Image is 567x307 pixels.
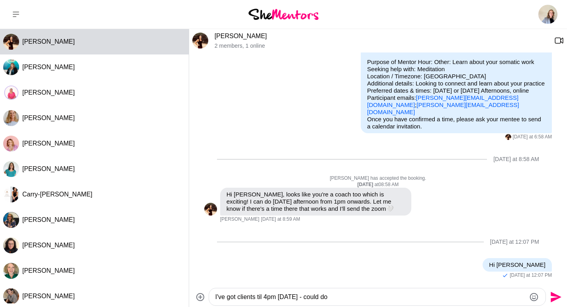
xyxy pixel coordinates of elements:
span: 🤍 [386,205,394,212]
strong: [DATE] [357,182,374,187]
img: K [204,203,217,216]
div: Jane Hacquoil [3,288,19,304]
div: Stephanie Sullivan [3,263,19,279]
img: K [505,134,511,140]
p: [PERSON_NAME] has accepted the booking. [204,175,552,182]
span: [PERSON_NAME] [220,216,260,223]
span: [PERSON_NAME] [22,89,75,96]
div: [DATE] at 12:07 PM [490,239,539,245]
span: [PERSON_NAME] [22,267,75,274]
img: M [3,110,19,126]
p: 2 members , 1 online [215,43,548,49]
img: C [3,187,19,202]
div: [DATE] at 8:58 AM [493,156,539,163]
div: Kate Vertsonis [3,212,19,228]
div: Vari McGaan [3,136,19,152]
img: K [3,212,19,228]
span: [PERSON_NAME] [22,38,75,45]
button: Emoji picker [529,292,539,302]
time: 2025-08-30T23:29:44.638Z [261,216,300,223]
span: [PERSON_NAME] [22,140,75,147]
p: Hi [PERSON_NAME] [489,261,545,268]
img: K [3,34,19,50]
span: [PERSON_NAME] [22,242,75,249]
time: 2025-08-26T21:28:28.742Z [513,134,552,140]
img: A [3,237,19,253]
img: M [3,161,19,177]
div: at 08:58 AM [204,182,552,188]
button: Send [546,288,564,306]
div: Kristy Eagleton [3,34,19,50]
div: Meg Barlogio [3,110,19,126]
div: Carry-Louise Hansell [3,187,19,202]
time: 2025-09-01T02:37:06.878Z [510,272,552,279]
div: Kristy Eagleton [192,33,208,49]
div: Emily Fogg [3,59,19,75]
img: K [192,33,208,49]
span: [PERSON_NAME] [22,115,75,121]
span: [PERSON_NAME] [22,216,75,223]
span: Carry-[PERSON_NAME] [22,191,92,198]
span: [PERSON_NAME] [22,293,75,299]
img: V [3,136,19,152]
div: Annette Rudd [3,237,19,253]
p: Purpose of Mentor Hour: Other: Learn about your somatic work Seeking help with: Meditation Locati... [367,58,545,116]
a: [PERSON_NAME][EMAIL_ADDRESS][DOMAIN_NAME] [367,101,519,115]
div: Kristy Eagleton [505,134,511,140]
img: She Mentors Logo [248,9,319,19]
img: J [3,288,19,304]
div: Sandy Hanrahan [3,85,19,101]
span: [PERSON_NAME] [22,165,75,172]
img: Sarah Howell [538,5,557,24]
img: E [3,59,19,75]
img: S [3,85,19,101]
a: [PERSON_NAME][EMAIL_ADDRESS][DOMAIN_NAME] [367,94,518,108]
a: [PERSON_NAME] [215,33,267,39]
textarea: Type your message [215,292,526,302]
div: Kristy Eagleton [204,203,217,216]
p: Hi [PERSON_NAME], looks like you're a coach too which is exciting! I can do [DATE] afternoon from... [227,191,405,212]
div: Michelle Hearne [3,161,19,177]
img: S [3,263,19,279]
span: [PERSON_NAME] [22,64,75,70]
p: Once you have confirmed a time, please ask your mentee to send a calendar invitation. [367,116,545,130]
